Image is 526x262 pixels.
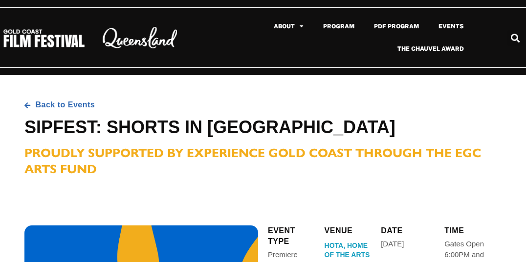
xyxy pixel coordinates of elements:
[264,15,313,38] a: About
[24,144,502,176] h3: PROUDLY SUPPORTED BY EXPERIENCE GOLD COAST THROUGH THE EGC ARTS FUND
[209,15,474,60] nav: Menu
[388,38,474,60] a: The Chauvel Award
[24,100,95,110] a: Back to Events
[33,100,95,110] span: Back to Events
[429,15,474,38] a: Events
[313,15,364,38] a: Program
[507,30,524,46] div: Search
[364,15,429,38] a: PDF Program
[444,225,498,236] h5: Time
[381,225,435,236] h5: Date
[381,239,404,249] div: [DATE]
[325,241,372,262] span: HOTA, Home of the Arts
[325,225,372,236] h5: Venue
[268,225,315,247] h5: eVENT type
[24,115,502,140] h1: SIPFEST: Shorts in [GEOGRAPHIC_DATA]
